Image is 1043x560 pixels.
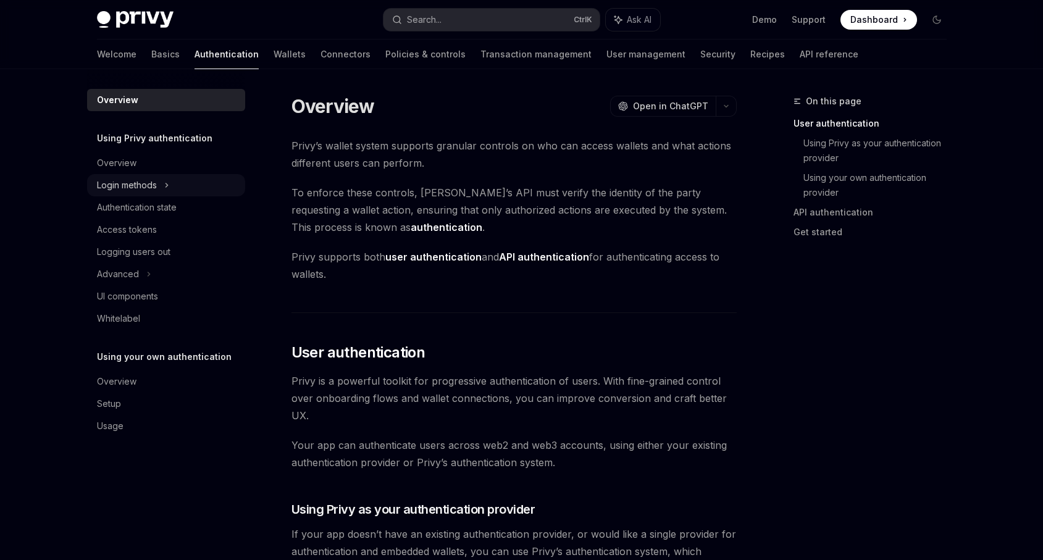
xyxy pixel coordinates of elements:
[792,14,826,26] a: Support
[291,248,737,283] span: Privy supports both and for authenticating access to wallets.
[87,307,245,330] a: Whitelabel
[291,372,737,424] span: Privy is a powerful toolkit for progressive authentication of users. With fine-grained control ov...
[794,203,957,222] a: API authentication
[291,95,375,117] h1: Overview
[274,40,306,69] a: Wallets
[97,419,124,433] div: Usage
[87,196,245,219] a: Authentication state
[87,393,245,415] a: Setup
[752,14,777,26] a: Demo
[151,40,180,69] a: Basics
[803,168,957,203] a: Using your own authentication provider
[840,10,917,30] a: Dashboard
[803,133,957,168] a: Using Privy as your authentication provider
[97,200,177,215] div: Authentication state
[87,152,245,174] a: Overview
[499,251,589,263] strong: API authentication
[320,40,371,69] a: Connectors
[800,40,858,69] a: API reference
[480,40,592,69] a: Transaction management
[291,184,737,236] span: To enforce these controls, [PERSON_NAME]’s API must verify the identity of the party requesting a...
[97,289,158,304] div: UI components
[97,244,170,259] div: Logging users out
[407,12,442,27] div: Search...
[411,221,482,233] strong: authentication
[291,343,425,362] span: User authentication
[97,178,157,193] div: Login methods
[97,93,138,107] div: Overview
[87,241,245,263] a: Logging users out
[97,349,232,364] h5: Using your own authentication
[927,10,947,30] button: Toggle dark mode
[87,285,245,307] a: UI components
[97,267,139,282] div: Advanced
[806,94,861,109] span: On this page
[291,437,737,471] span: Your app can authenticate users across web2 and web3 accounts, using either your existing authent...
[385,251,482,263] strong: user authentication
[97,11,174,28] img: dark logo
[97,156,136,170] div: Overview
[87,89,245,111] a: Overview
[97,40,136,69] a: Welcome
[383,9,600,31] button: Search...CtrlK
[850,14,898,26] span: Dashboard
[97,131,212,146] h5: Using Privy authentication
[794,222,957,242] a: Get started
[385,40,466,69] a: Policies & controls
[627,14,651,26] span: Ask AI
[97,396,121,411] div: Setup
[633,100,708,112] span: Open in ChatGPT
[574,15,592,25] span: Ctrl K
[291,137,737,172] span: Privy’s wallet system supports granular controls on who can access wallets and what actions diffe...
[87,415,245,437] a: Usage
[97,374,136,389] div: Overview
[97,311,140,326] div: Whitelabel
[291,501,535,518] span: Using Privy as your authentication provider
[87,370,245,393] a: Overview
[610,96,716,117] button: Open in ChatGPT
[700,40,735,69] a: Security
[97,222,157,237] div: Access tokens
[794,114,957,133] a: User authentication
[606,40,685,69] a: User management
[87,219,245,241] a: Access tokens
[606,9,660,31] button: Ask AI
[195,40,259,69] a: Authentication
[750,40,785,69] a: Recipes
